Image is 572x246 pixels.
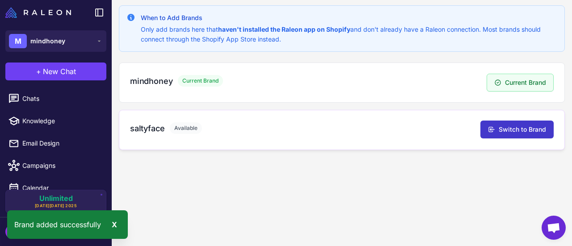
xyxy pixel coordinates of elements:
[22,138,101,148] span: Email Design
[130,122,164,134] h3: saltyface
[22,116,101,126] span: Knowledge
[4,112,108,130] a: Knowledge
[30,36,65,46] span: mindhoney
[5,225,23,239] div: KA
[170,122,202,134] span: Available
[4,89,108,108] a: Chats
[5,7,71,18] img: Raleon Logo
[22,94,101,104] span: Chats
[108,217,121,232] div: X
[480,121,554,138] button: Switch to Brand
[4,134,108,153] a: Email Design
[141,25,557,44] p: Only add brands here that and don't already have a Raleon connection. Most brands should connect ...
[178,75,223,87] span: Current Brand
[542,216,566,240] a: Open chat
[36,66,41,77] span: +
[39,195,73,202] span: Unlimited
[35,203,77,209] span: [DATE][DATE] 2025
[487,74,554,92] button: Current Brand
[4,156,108,175] a: Campaigns
[43,66,76,77] span: New Chat
[5,63,106,80] button: +New Chat
[7,210,128,239] div: Brand added successfully
[9,34,27,48] div: M
[4,179,108,197] a: Calendar
[5,30,106,52] button: Mmindhoney
[22,183,101,193] span: Calendar
[141,13,557,23] h3: When to Add Brands
[218,25,350,33] strong: haven't installed the Raleon app on Shopify
[22,161,101,171] span: Campaigns
[130,75,172,87] h3: mindhoney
